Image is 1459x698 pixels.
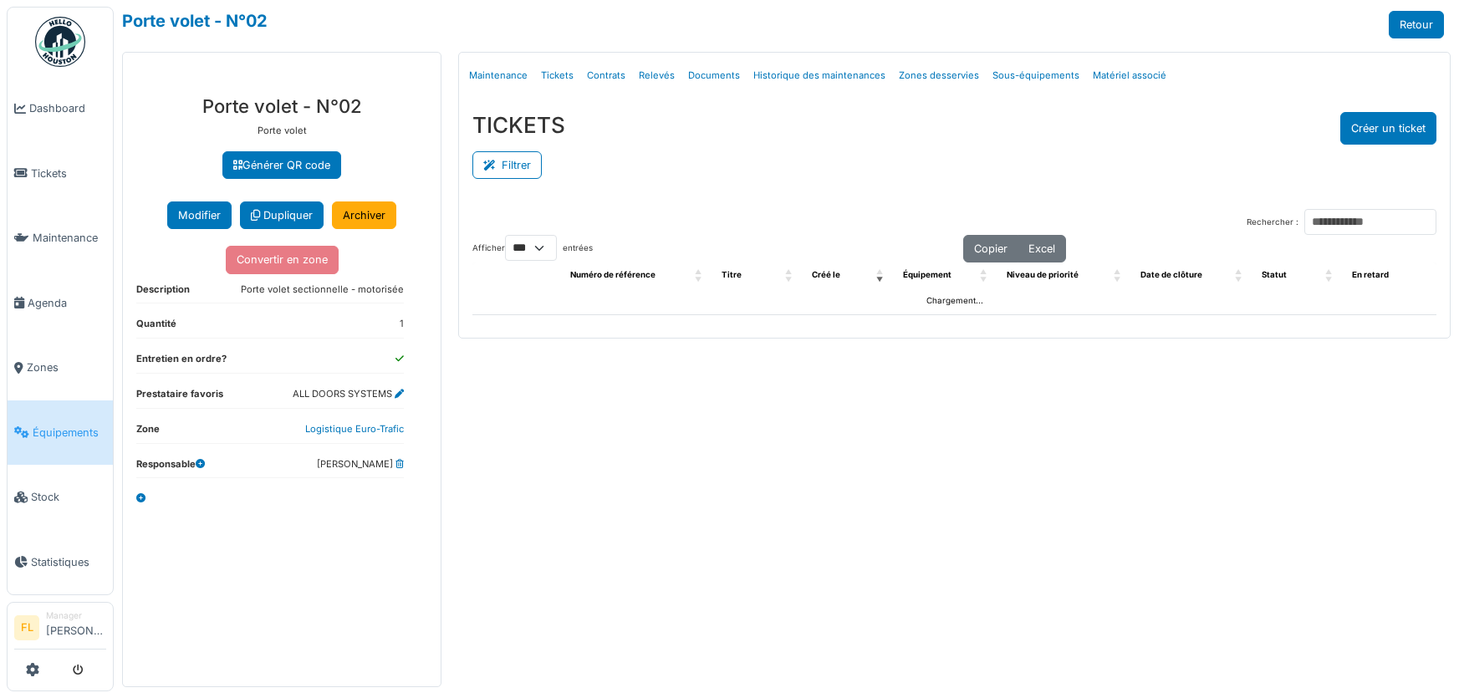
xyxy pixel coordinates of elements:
span: Statut [1262,270,1287,279]
span: Créé le [812,270,840,279]
a: Zones desservies [892,56,986,95]
a: Contrats [580,56,632,95]
a: Retour [1389,11,1444,38]
a: Relevés [632,56,681,95]
a: Générer QR code [222,151,341,179]
button: Créer un ticket [1340,112,1436,145]
dd: [PERSON_NAME] [317,457,404,471]
a: Dupliquer [240,201,324,229]
h3: TICKETS [472,112,565,138]
a: Logistique Euro-Trafic [305,423,404,435]
span: Agenda [28,295,106,311]
a: Documents [681,56,747,95]
dt: Entretien en ordre? [136,352,227,373]
span: Tickets [31,166,106,181]
p: Porte volet [136,124,427,138]
span: Excel [1028,242,1055,255]
span: Équipement: Activate to sort [980,262,990,288]
span: Titre: Activate to sort [785,262,795,288]
button: Filtrer [472,151,542,179]
li: FL [14,615,39,640]
span: En retard [1352,270,1389,279]
span: Date de clôture [1140,270,1202,279]
span: Équipements [33,425,106,441]
td: Chargement... [472,288,1436,314]
button: Excel [1018,235,1066,262]
a: Archiver [332,201,396,229]
a: Sous-équipements [986,56,1086,95]
dd: 1 [400,317,404,331]
span: Titre [722,270,742,279]
a: Tickets [8,141,113,206]
span: Créé le: Activate to remove sorting [876,262,886,288]
span: Équipement [903,270,951,279]
label: Afficher entrées [472,235,593,261]
a: Zones [8,335,113,400]
span: Numéro de référence: Activate to sort [695,262,705,288]
a: Équipements [8,400,113,466]
span: Niveau de priorité: Activate to sort [1114,262,1124,288]
a: FL Manager[PERSON_NAME] [14,609,106,650]
a: Stock [8,465,113,530]
button: Modifier [167,201,232,229]
label: Rechercher : [1247,217,1298,229]
dt: Quantité [136,317,176,338]
dd: ALL DOORS SYSTEMS [293,387,404,401]
span: Statut: Activate to sort [1325,262,1335,288]
span: Statistiques [31,554,106,570]
a: Historique des maintenances [747,56,892,95]
div: Manager [46,609,106,622]
span: Date de clôture: Activate to sort [1235,262,1245,288]
a: Dashboard [8,76,113,141]
a: Statistiques [8,530,113,595]
span: Copier [974,242,1008,255]
a: Agenda [8,271,113,336]
span: Numéro de référence [570,270,656,279]
li: [PERSON_NAME] [46,609,106,645]
span: Maintenance [33,230,106,246]
dt: Responsable [136,457,205,478]
a: Maintenance [8,206,113,271]
span: Niveau de priorité [1007,270,1079,279]
span: Zones [27,359,106,375]
h3: Porte volet - N°02 [136,95,427,117]
dd: Porte volet sectionnelle - motorisée [241,283,404,297]
dt: Zone [136,422,160,443]
a: Maintenance [462,56,534,95]
span: Stock [31,489,106,505]
dt: Description [136,283,190,303]
a: Matériel associé [1086,56,1173,95]
img: Badge_color-CXgf-gQk.svg [35,17,85,67]
button: Copier [963,235,1018,262]
dt: Prestataire favoris [136,387,223,408]
a: Porte volet - N°02 [122,11,268,31]
a: Tickets [534,56,580,95]
select: Afficherentrées [505,235,557,261]
span: Dashboard [29,100,106,116]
